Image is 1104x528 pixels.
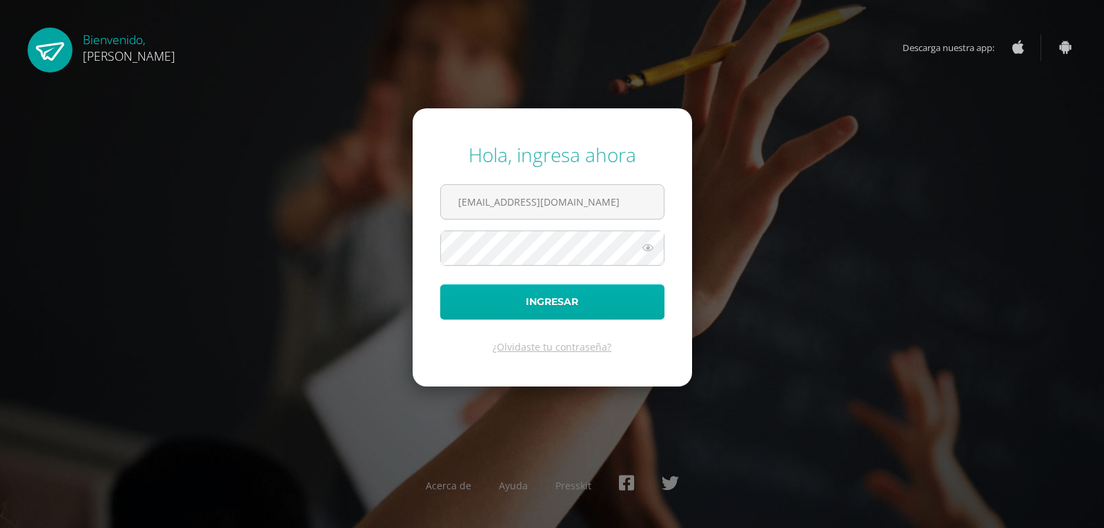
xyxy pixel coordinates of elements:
span: Descarga nuestra app: [903,35,1008,61]
a: Ayuda [499,479,528,492]
a: ¿Olvidaste tu contraseña? [493,340,611,353]
button: Ingresar [440,284,664,320]
span: [PERSON_NAME] [83,48,175,64]
input: Correo electrónico o usuario [441,185,664,219]
a: Presskit [555,479,591,492]
div: Hola, ingresa ahora [440,141,664,168]
div: Bienvenido, [83,28,175,64]
a: Acerca de [426,479,471,492]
